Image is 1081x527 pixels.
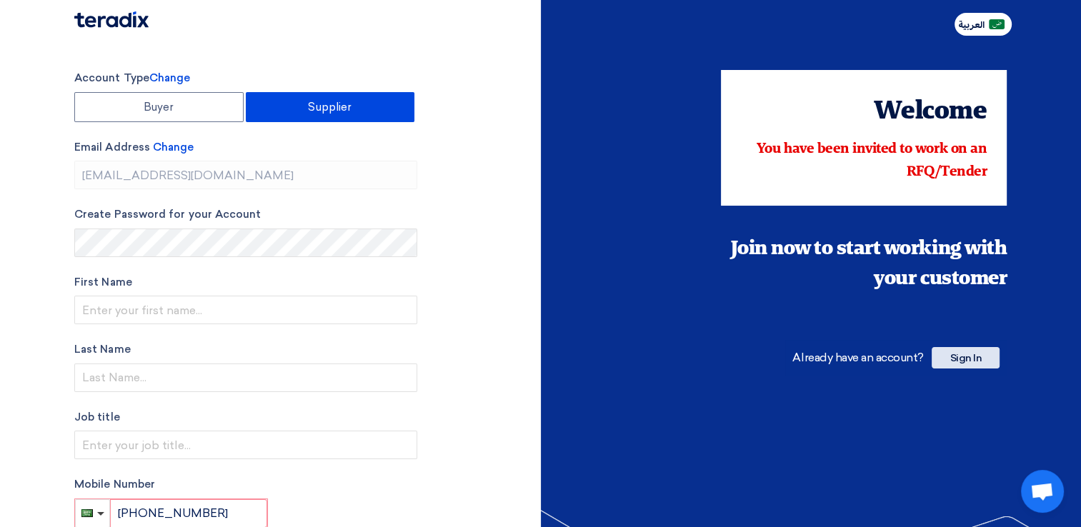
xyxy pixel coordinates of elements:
span: Already have an account? [792,351,923,364]
input: Enter your first name... [74,296,417,324]
a: Sign In [932,351,1000,364]
span: You have been invited to work on an RFQ/Tender [757,142,987,179]
label: Mobile Number [74,476,417,493]
span: Change [153,141,194,154]
label: Last Name [74,341,417,358]
label: Supplier [246,92,415,122]
label: Job title [74,409,417,426]
img: ar-AR.png [989,19,1005,30]
input: Enter your job title... [74,431,417,459]
span: Change [149,71,190,84]
div: Welcome [741,93,987,131]
div: Join now to start working with your customer [721,234,1007,294]
label: Buyer [74,92,244,122]
span: Sign In [932,347,1000,368]
label: Email Address [74,139,417,156]
input: Enter your business email... [74,161,417,189]
label: First Name [74,274,417,291]
img: Teradix logo [74,11,149,28]
div: Open chat [1021,470,1064,513]
button: العربية [955,13,1012,36]
label: Create Password for your Account [74,206,417,223]
span: العربية [958,20,985,30]
label: Account Type [74,70,417,86]
input: Last Name... [74,363,417,392]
